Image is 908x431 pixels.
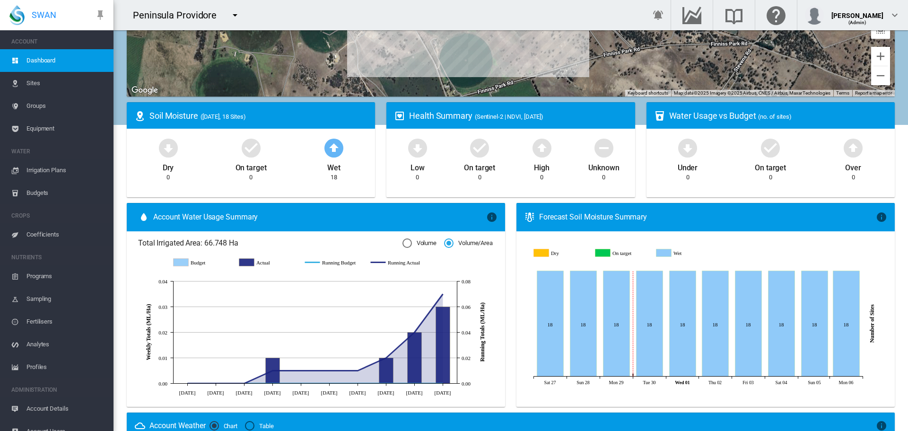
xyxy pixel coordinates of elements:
circle: Running Actual 18 Aug 0.01 [271,369,274,372]
tspan: Wed 01 [675,380,690,385]
div: Soil Moisture [149,110,367,122]
g: Actual [239,258,296,267]
span: Coefficients [26,223,106,246]
span: (Sentinel-2 | NDVI, [DATE]) [475,113,543,120]
md-radio-button: Volume [402,239,437,248]
tspan: Tue 30 [643,380,655,385]
span: SWAN [32,9,56,21]
tspan: Sun 28 [576,380,590,385]
img: profile.jpg [805,6,824,25]
span: Irrigation Plans [26,159,106,182]
g: Wet [656,249,710,257]
div: Health Summary [409,110,627,122]
tspan: Number of Sites [869,304,875,343]
span: NUTRIENTS [11,250,106,265]
md-icon: icon-arrow-down-bold-circle [676,136,699,159]
span: CROPS [11,208,106,223]
tspan: Fri 03 [742,380,754,385]
div: 18 [331,173,337,182]
tspan: 0.04 [462,330,471,335]
g: Wet Oct 05, 2025 18 [801,271,828,377]
g: Actual 29 Sept 0.03 [436,307,450,383]
div: 0 [249,173,253,182]
md-icon: icon-heart-box-outline [394,110,405,122]
div: Over [845,159,861,173]
div: 0 [540,173,543,182]
span: (Admin) [848,20,867,25]
g: Budget [174,258,230,267]
span: Fertilisers [26,310,106,333]
div: High [534,159,550,173]
tspan: 0.06 [462,304,471,310]
md-radio-button: Chart [210,422,238,431]
circle: Running Actual 15 Sept 0.02 [384,356,388,360]
span: ACCOUNT [11,34,106,49]
tspan: [DATE] [236,389,253,395]
tspan: [DATE] [179,389,196,395]
span: ([DATE], 18 Sites) [201,113,246,120]
span: ADMINISTRATION [11,382,106,397]
span: Sites [26,72,106,95]
md-icon: icon-checkbox-marked-circle [468,136,491,159]
md-icon: icon-cup-water [654,110,665,122]
g: Dry [534,249,588,257]
tspan: [DATE] [321,389,338,395]
span: Account Water Usage Summary [153,212,486,222]
tspan: Running Totals (ML/Ha) [479,302,486,361]
div: On target [464,159,495,173]
tspan: 0.03 [158,304,167,310]
div: Forecast Soil Moisture Summary [539,212,876,222]
md-icon: icon-menu-down [229,9,241,21]
tspan: Sun 05 [808,380,821,385]
a: Open this area in Google Maps (opens a new window) [129,84,160,97]
md-icon: icon-arrow-up-bold-circle [842,136,864,159]
md-icon: icon-information [876,211,887,223]
md-icon: icon-arrow-up-bold-circle [531,136,553,159]
md-icon: icon-chevron-down [889,9,900,21]
md-icon: Go to the Data Hub [681,9,703,21]
img: Google [129,84,160,97]
div: Peninsula Providore [133,9,225,22]
div: Unknown [588,159,619,173]
div: Low [410,159,425,173]
md-icon: icon-arrow-up-bold-circle [323,136,345,159]
tspan: 0.00 [158,381,167,387]
md-icon: icon-thermometer-lines [524,211,535,223]
tspan: 0.00 [462,381,471,387]
span: Map data ©2025 Imagery ©2025 Airbus, CNES / Airbus, Maxar Technologies [674,90,830,96]
circle: Running Actual 11 Aug 0 [242,381,246,385]
md-icon: icon-checkbox-marked-circle [759,136,782,159]
md-icon: icon-minus-circle [593,136,615,159]
circle: Running Budget 15 Sept 0 [384,381,388,385]
div: 0 [769,173,772,182]
tspan: [DATE] [435,389,451,395]
tspan: [DATE] [293,389,309,395]
md-icon: icon-map-marker-radius [134,110,146,122]
span: (no. of sites) [758,113,792,120]
button: Zoom in [871,47,890,66]
md-radio-button: Table [245,422,274,431]
circle: Running Budget 8 Sept 0 [356,381,359,385]
div: 0 [852,173,855,182]
g: Wet Sep 29, 2025 18 [603,271,629,377]
tspan: 0.08 [462,279,471,284]
span: WATER [11,144,106,159]
tspan: [DATE] [264,389,281,395]
circle: Running Actual 28 Jul 0 [185,381,189,385]
span: Sampling [26,288,106,310]
tspan: Mon 29 [609,380,623,385]
tspan: Thu 02 [708,380,721,385]
div: 0 [478,173,481,182]
div: On target [755,159,786,173]
circle: Running Actual 29 Sept 0.07 [441,292,445,296]
md-icon: icon-information [486,211,498,223]
img: SWAN-Landscape-Logo-Colour-drop.png [9,5,25,25]
a: Report a map error [855,90,892,96]
g: Running Budget [305,258,361,267]
g: On target [595,249,649,257]
g: Actual 22 Sept 0.02 [408,332,422,383]
md-icon: icon-checkbox-marked-circle [240,136,262,159]
tspan: 0.04 [158,279,167,284]
span: Equipment [26,117,106,140]
md-icon: Search the knowledge base [723,9,745,21]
